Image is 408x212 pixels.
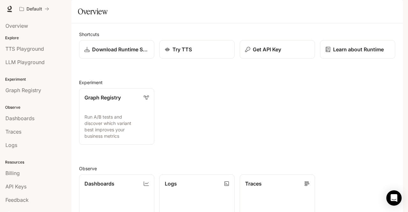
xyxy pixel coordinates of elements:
[92,46,149,53] p: Download Runtime SDK
[79,165,395,172] h2: Observe
[84,94,121,101] p: Graph Registry
[172,46,192,53] p: Try TTS
[84,114,149,139] p: Run A/B tests and discover which variant best improves your business metrics
[159,40,235,59] a: Try TTS
[79,88,154,145] a: Graph RegistryRun A/B tests and discover which variant best improves your business metrics
[79,40,154,59] a: Download Runtime SDK
[333,46,384,53] p: Learn about Runtime
[240,40,315,59] button: Get API Key
[253,46,281,53] p: Get API Key
[320,40,395,59] a: Learn about Runtime
[79,79,395,86] h2: Experiment
[78,5,107,18] h1: Overview
[165,180,177,187] p: Logs
[386,190,402,206] div: Open Intercom Messenger
[17,3,52,15] button: All workspaces
[245,180,262,187] p: Traces
[84,180,114,187] p: Dashboards
[26,6,42,12] p: Default
[79,31,395,38] h2: Shortcuts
